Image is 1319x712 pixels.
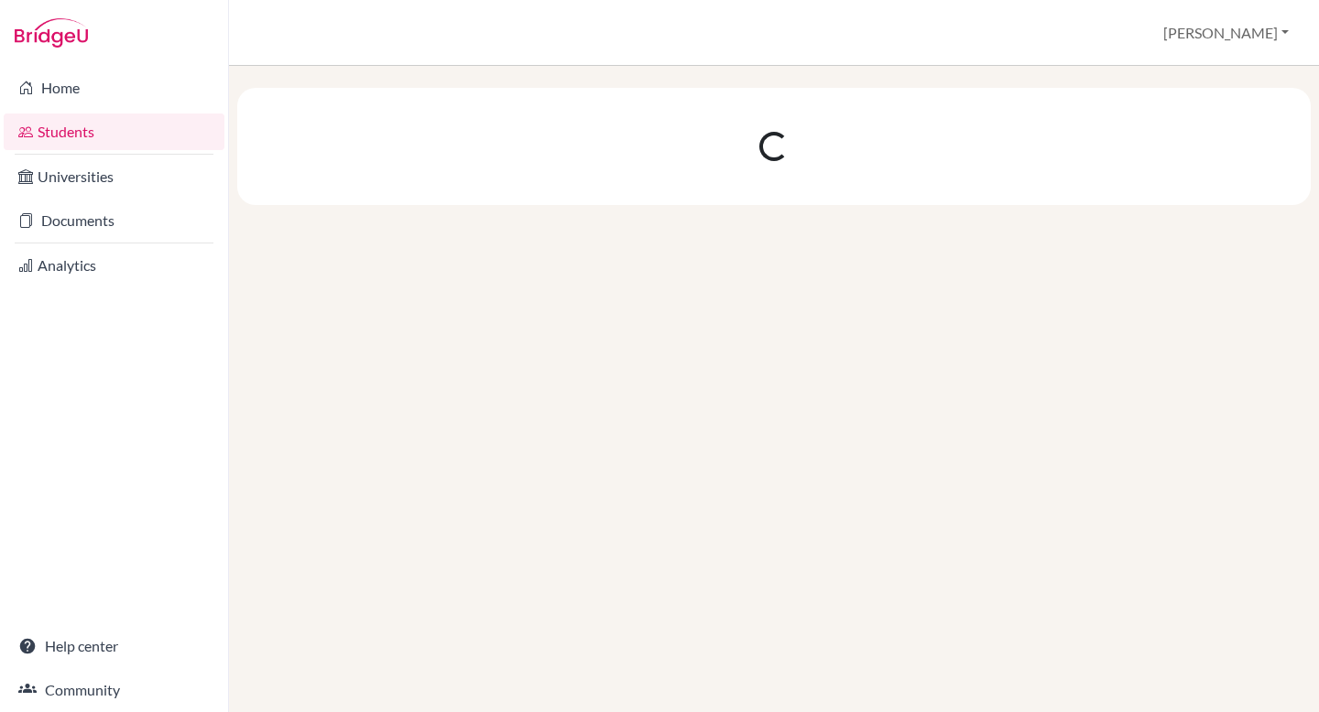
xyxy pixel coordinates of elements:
a: Universities [4,158,224,195]
a: Community [4,672,224,708]
button: [PERSON_NAME] [1155,16,1297,50]
a: Students [4,113,224,150]
a: Analytics [4,247,224,284]
img: Bridge-U [15,18,88,48]
a: Home [4,70,224,106]
a: Help center [4,628,224,664]
a: Documents [4,202,224,239]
